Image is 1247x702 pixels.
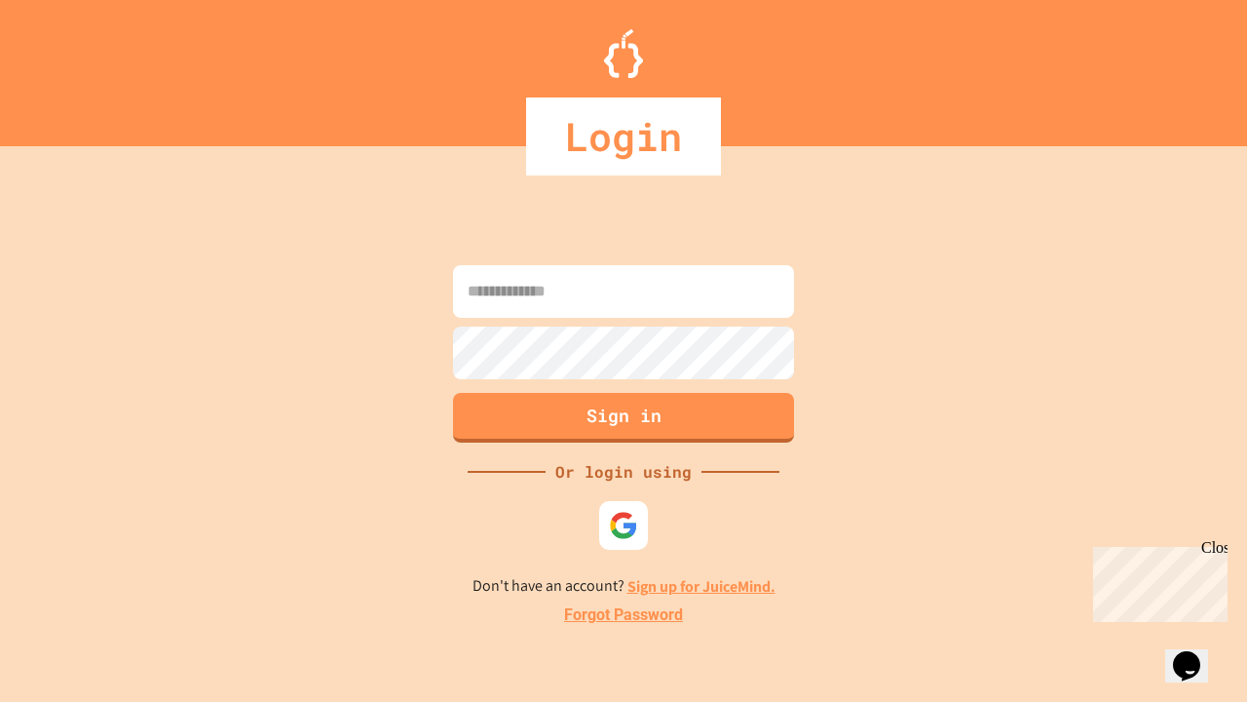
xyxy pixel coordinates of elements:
iframe: chat widget [1165,624,1228,682]
img: Logo.svg [604,29,643,78]
div: Login [526,97,721,175]
img: google-icon.svg [609,511,638,540]
p: Don't have an account? [472,574,775,599]
iframe: chat widget [1085,539,1228,622]
a: Forgot Password [564,604,683,627]
button: Sign in [453,393,794,443]
a: Sign up for JuiceMind. [627,576,775,597]
div: Or login using [546,460,701,484]
div: Chat with us now!Close [8,8,134,124]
